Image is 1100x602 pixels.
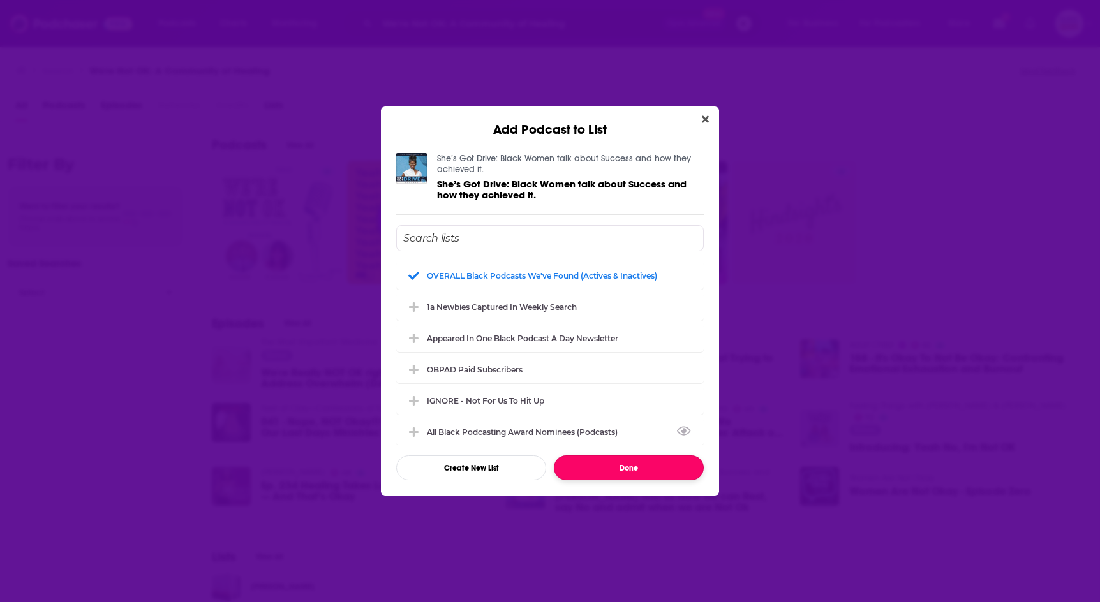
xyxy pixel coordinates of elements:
div: 1a Newbies captured in weekly search [396,293,704,321]
div: Add Podcast to List [381,106,719,138]
button: View Link [618,434,625,436]
div: Appeared in One Black podcast a day newsletter [427,334,618,343]
span: She’s Got Drive: Black Women talk about Success and how they achieved it. [437,178,687,201]
input: Search lists [396,225,704,251]
div: IGNORE - not for us to hit up [396,386,704,415]
button: Create New List [396,455,546,480]
div: Appeared in One Black podcast a day newsletter [396,324,704,352]
div: Add Podcast To List [396,225,704,480]
button: Close [697,112,714,128]
div: OBPAD paid subscribers [427,365,523,374]
img: She’s Got Drive: Black Women talk about Success and how they achieved it. [396,153,427,184]
div: OVERALL Black podcasts we've found (actives & inactives) [396,261,704,290]
div: 1a Newbies captured in weekly search [427,302,577,312]
div: All Black Podcasting Award nominees (podcasts) [396,418,704,446]
div: All Black Podcasting Award nominees (podcasts) [427,427,625,437]
div: OVERALL Black podcasts we've found (actives & inactives) [427,271,657,281]
div: IGNORE - not for us to hit up [427,396,544,406]
a: She’s Got Drive: Black Women talk about Success and how they achieved it. [437,153,691,175]
a: She’s Got Drive: Black Women talk about Success and how they achieved it. [437,179,704,200]
div: OBPAD paid subscribers [396,355,704,383]
button: Done [554,455,704,480]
